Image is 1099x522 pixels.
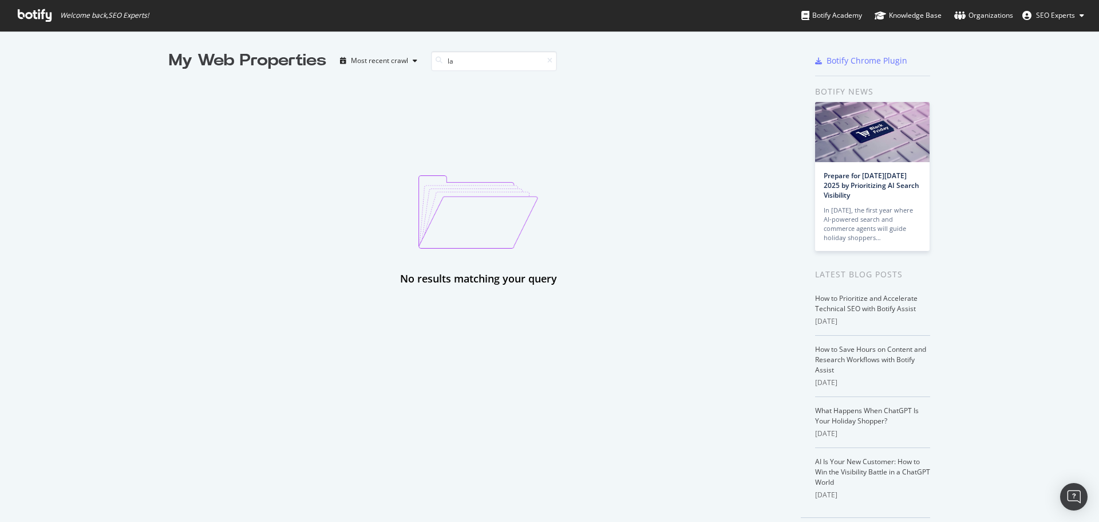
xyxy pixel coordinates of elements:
[815,316,930,327] div: [DATE]
[815,102,930,162] img: Prepare for Black Friday 2025 by Prioritizing AI Search Visibility
[1013,6,1093,25] button: SEO Experts
[824,206,921,242] div: In [DATE], the first year where AI-powered search and commerce agents will guide holiday shoppers…
[815,268,930,281] div: Latest Blog Posts
[815,406,919,426] a: What Happens When ChatGPT Is Your Holiday Shopper?
[815,85,930,98] div: Botify news
[400,272,557,286] div: No results matching your query
[815,490,930,500] div: [DATE]
[815,55,907,66] a: Botify Chrome Plugin
[827,55,907,66] div: Botify Chrome Plugin
[815,378,930,388] div: [DATE]
[1060,483,1088,511] div: Open Intercom Messenger
[815,457,930,487] a: AI Is Your New Customer: How to Win the Visibility Battle in a ChatGPT World
[815,293,918,313] a: How to Prioritize and Accelerate Technical SEO with Botify Assist
[60,11,149,20] span: Welcome back, SEO Experts !
[431,51,557,71] input: Search
[418,175,538,249] img: emptyProjectImage
[815,429,930,439] div: [DATE]
[801,10,862,21] div: Botify Academy
[815,344,926,375] a: How to Save Hours on Content and Research Workflows with Botify Assist
[954,10,1013,21] div: Organizations
[351,57,408,64] div: Most recent crawl
[875,10,942,21] div: Knowledge Base
[169,49,326,72] div: My Web Properties
[1036,10,1075,20] span: SEO Experts
[335,52,422,70] button: Most recent crawl
[824,171,919,200] a: Prepare for [DATE][DATE] 2025 by Prioritizing AI Search Visibility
